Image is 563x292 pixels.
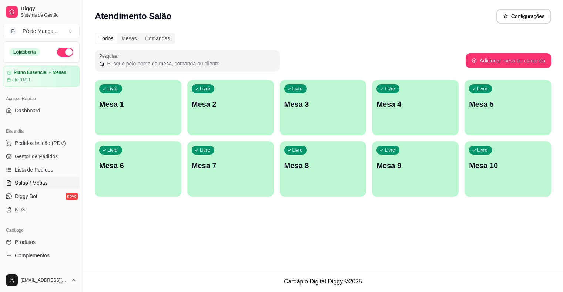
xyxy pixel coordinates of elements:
[3,93,80,105] div: Acesso Rápido
[200,86,210,92] p: Livre
[99,99,177,109] p: Mesa 1
[280,141,366,197] button: LivreMesa 8
[21,277,68,283] span: [EMAIL_ADDRESS][DOMAIN_NAME]
[3,190,80,202] a: Diggy Botnovo
[284,160,362,171] p: Mesa 8
[15,206,26,213] span: KDS
[21,6,77,12] span: Diggy
[95,10,171,22] h2: Atendimento Salão
[15,153,58,160] span: Gestor de Pedidos
[292,147,303,153] p: Livre
[3,150,80,162] a: Gestor de Pedidos
[15,179,48,187] span: Salão / Mesas
[466,53,551,68] button: Adicionar mesa ou comanda
[141,33,174,44] div: Comandas
[496,9,551,24] button: Configurações
[57,48,73,57] button: Alterar Status
[376,160,454,171] p: Mesa 9
[15,238,36,246] span: Produtos
[3,125,80,137] div: Dia a dia
[105,60,275,67] input: Pesquisar
[99,53,121,59] label: Pesquisar
[83,271,563,292] footer: Cardápio Digital Diggy © 2025
[23,27,58,35] div: Pé de Manga ...
[3,177,80,189] a: Salão / Mesas
[280,80,366,135] button: LivreMesa 3
[95,33,117,44] div: Todos
[465,80,551,135] button: LivreMesa 5
[3,271,80,289] button: [EMAIL_ADDRESS][DOMAIN_NAME]
[21,12,77,18] span: Sistema de Gestão
[9,27,17,35] span: P
[187,80,274,135] button: LivreMesa 2
[3,249,80,261] a: Complementos
[284,99,362,109] p: Mesa 3
[3,204,80,215] a: KDS
[465,141,551,197] button: LivreMesa 10
[3,105,80,116] a: Dashboard
[372,141,459,197] button: LivreMesa 9
[9,48,40,56] div: Loja aberta
[3,66,80,87] a: Plano Essencial + Mesasaté 01/11
[192,99,269,109] p: Mesa 2
[469,99,547,109] p: Mesa 5
[14,70,66,75] article: Plano Essencial + Mesas
[15,107,40,114] span: Dashboard
[117,33,141,44] div: Mesas
[15,139,66,147] span: Pedidos balcão (PDV)
[3,3,80,21] a: DiggySistema de Gestão
[385,147,395,153] p: Livre
[200,147,210,153] p: Livre
[477,147,487,153] p: Livre
[95,141,181,197] button: LivreMesa 6
[187,141,274,197] button: LivreMesa 7
[3,164,80,176] a: Lista de Pedidos
[15,252,50,259] span: Complementos
[469,160,547,171] p: Mesa 10
[376,99,454,109] p: Mesa 4
[477,86,487,92] p: Livre
[107,147,118,153] p: Livre
[15,166,53,173] span: Lista de Pedidos
[99,160,177,171] p: Mesa 6
[292,86,303,92] p: Livre
[3,236,80,248] a: Produtos
[3,224,80,236] div: Catálogo
[12,77,31,83] article: até 01/11
[385,86,395,92] p: Livre
[15,193,37,200] span: Diggy Bot
[107,86,118,92] p: Livre
[95,80,181,135] button: LivreMesa 1
[3,137,80,149] button: Pedidos balcão (PDV)
[3,24,80,38] button: Select a team
[372,80,459,135] button: LivreMesa 4
[192,160,269,171] p: Mesa 7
